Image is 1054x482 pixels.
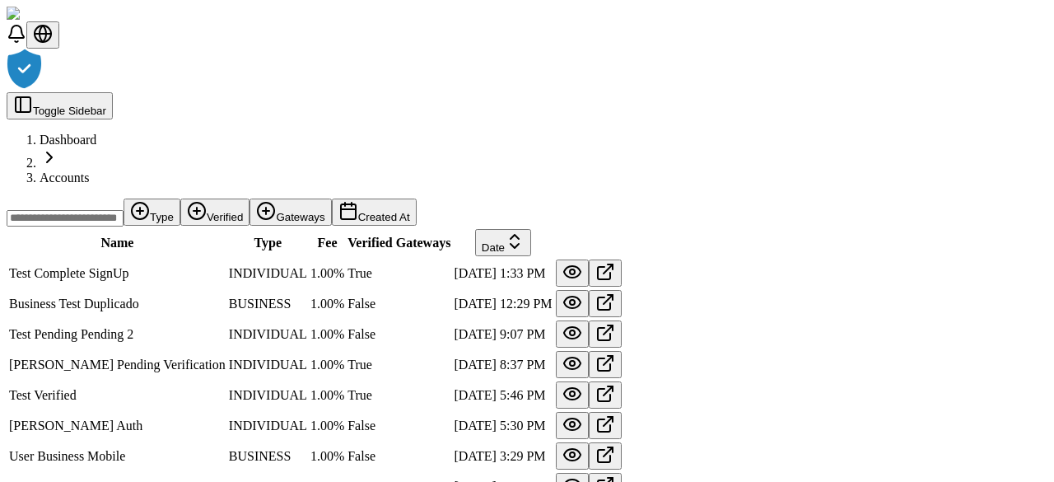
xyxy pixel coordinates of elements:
[7,133,1047,185] nav: breadcrumb
[228,289,308,318] td: BUSINESS
[7,7,105,21] img: ShieldPay Logo
[347,327,393,342] div: False
[454,266,545,280] span: [DATE] 1:33 PM
[347,266,393,281] div: True
[9,266,129,280] span: Test Complete SignUp
[9,297,139,311] span: Business Test Duplicado
[454,358,545,372] span: [DATE] 8:37 PM
[310,449,344,463] span: 1.00 %
[180,199,250,226] button: Verified
[310,388,344,402] span: 1.00 %
[347,449,393,464] div: False
[475,229,531,256] button: Date
[332,199,417,226] button: Created At
[40,133,96,147] a: Dashboard
[310,266,344,280] span: 1.00 %
[40,171,89,185] a: Accounts
[228,381,308,409] td: INDIVIDUAL
[310,327,344,341] span: 1.00 %
[228,259,308,288] td: INDIVIDUAL
[250,199,331,226] button: Gateways
[9,327,133,341] span: Test Pending Pending 2
[9,388,77,402] span: Test Verified
[347,419,393,433] div: False
[310,358,344,372] span: 1.00 %
[228,320,308,349] td: INDIVIDUAL
[8,228,226,257] th: Name
[7,92,113,119] button: Toggle Sidebar
[454,388,545,402] span: [DATE] 5:46 PM
[395,228,452,257] th: Gateways
[124,199,180,226] button: Type
[228,411,308,440] td: INDIVIDUAL
[228,228,308,257] th: Type
[347,388,393,403] div: True
[228,442,308,470] td: BUSINESS
[347,228,394,257] th: Verified
[454,327,545,341] span: [DATE] 9:07 PM
[310,228,345,257] th: Fee
[347,358,393,372] div: True
[9,358,226,372] span: [PERSON_NAME] Pending Verification
[228,350,308,379] td: INDIVIDUAL
[310,297,344,311] span: 1.00 %
[347,297,393,311] div: False
[454,419,545,433] span: [DATE] 5:30 PM
[358,211,410,223] span: Created At
[9,419,142,433] span: [PERSON_NAME] Auth
[310,419,344,433] span: 1.00 %
[33,105,106,117] span: Toggle Sidebar
[454,449,545,463] span: [DATE] 3:29 PM
[454,297,552,311] span: [DATE] 12:29 PM
[9,449,125,463] span: User Business Mobile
